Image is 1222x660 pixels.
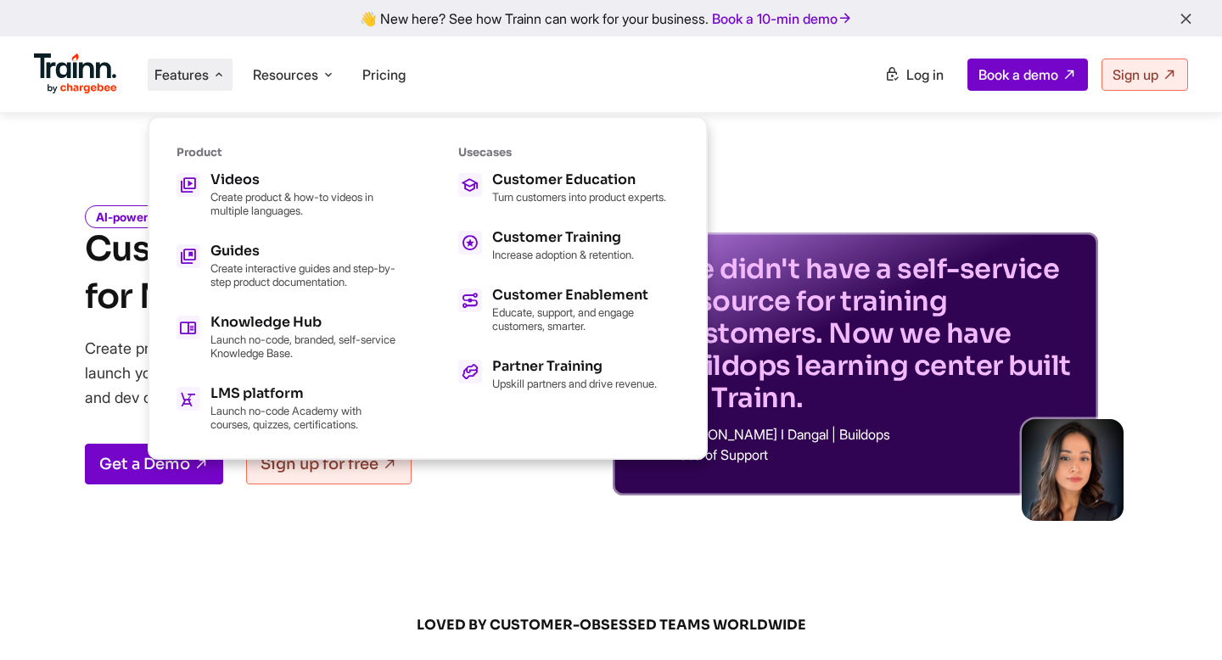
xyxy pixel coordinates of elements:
a: Log in [874,59,954,90]
a: Sign up [1101,59,1188,91]
a: Knowledge Hub Launch no-code, branded, self-service Knowledge Base. [177,316,397,360]
span: Resources [253,65,318,84]
h5: Customer Enablement [492,288,679,302]
p: [PERSON_NAME] I Dangal | Buildops [670,428,1078,441]
h5: Videos [210,173,397,187]
a: Guides Create interactive guides and step-by-step product documentation. [177,244,397,288]
div: 👋 New here? See how Trainn can work for your business. [10,10,1212,26]
h5: Customer Education [492,173,666,187]
a: Book a 10-min demo [709,7,856,31]
a: LMS platform Launch no-code Academy with courses, quizzes, certifications. [177,387,397,431]
h6: Usecases [458,145,679,159]
a: Videos Create product & how-to videos in multiple languages. [177,173,397,217]
p: Head of Support [670,448,1078,461]
a: Customer Enablement Educate, support, and engage customers, smarter. [458,288,679,333]
a: Get a Demo [85,444,223,484]
p: Upskill partners and drive revenue. [492,377,657,390]
span: Log in [906,66,944,83]
p: Launch no-code Academy with courses, quizzes, certifications. [210,404,397,431]
h5: Knowledge Hub [210,316,397,329]
p: Increase adoption & retention. [492,248,634,261]
img: Trainn Logo [34,53,117,94]
h6: Product [177,145,397,159]
h5: Partner Training [492,360,657,373]
h1: Customer Training Platform for Modern Teams [85,226,546,321]
p: We didn't have a self-service resource for training customers. Now we have Buildops learning cent... [670,253,1078,414]
a: Pricing [362,66,406,83]
a: Sign up for free [246,444,412,484]
h5: Guides [210,244,397,258]
a: Book a demo [967,59,1088,91]
i: AI-powered and No-Code [85,205,247,228]
p: Educate, support, and engage customers, smarter. [492,305,679,333]
h5: LMS platform [210,387,397,400]
img: sabina-buildops.d2e8138.png [1022,419,1124,521]
p: Create product videos and step-by-step documentation, and launch your Knowledge Base or Academy —... [85,336,535,410]
a: Customer Education Turn customers into product experts. [458,173,679,204]
h5: Customer Training [492,231,634,244]
iframe: Chat Widget [1137,579,1222,660]
p: Create interactive guides and step-by-step product documentation. [210,261,397,288]
span: LOVED BY CUSTOMER-OBSESSED TEAMS WORLDWIDE [204,616,1018,635]
a: Partner Training Upskill partners and drive revenue. [458,360,679,390]
p: Turn customers into product experts. [492,190,666,204]
span: Sign up [1113,66,1158,83]
a: Customer Training Increase adoption & retention. [458,231,679,261]
span: Features [154,65,209,84]
p: Create product & how-to videos in multiple languages. [210,190,397,217]
p: Launch no-code, branded, self-service Knowledge Base. [210,333,397,360]
span: Book a demo [978,66,1058,83]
